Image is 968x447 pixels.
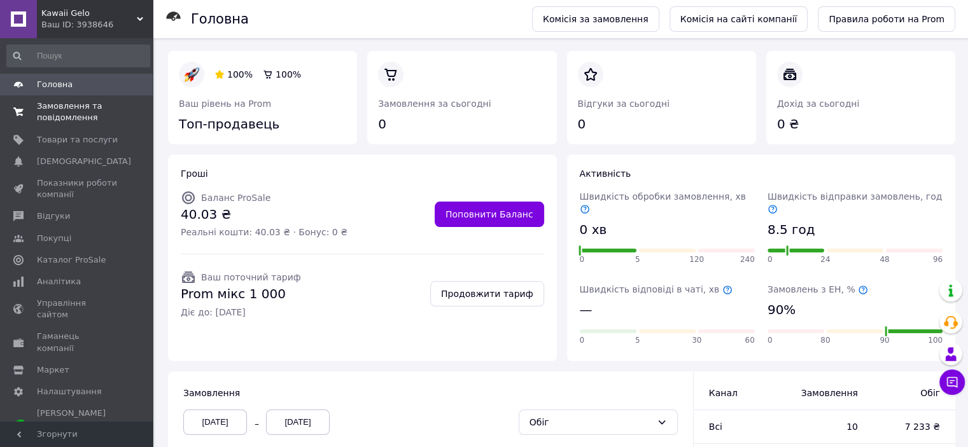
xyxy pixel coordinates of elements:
span: [DEMOGRAPHIC_DATA] [37,156,131,167]
span: Активність [580,168,631,179]
span: Управління сайтом [37,298,118,320]
span: Prom мікс 1 000 [181,285,301,303]
span: 120 [689,254,704,265]
span: Відгуки [37,210,70,222]
span: Гаманець компанії [37,331,118,354]
span: Обіг [883,387,940,399]
h1: Головна [191,11,249,27]
span: 90 [880,335,889,346]
span: 7 233 ₴ [883,420,940,433]
span: 100% [227,69,253,79]
div: Ваш ID: 3938646 [41,19,153,31]
span: Діє до: [DATE] [181,306,301,319]
div: [DATE] [183,409,247,435]
span: Швидкість обробки замовлення, хв [580,191,746,214]
button: Чат з покупцем [939,369,965,395]
span: Аналітика [37,276,81,287]
span: 0 хв [580,221,607,239]
span: Замовлення [796,387,858,399]
a: Правила роботи на Prom [818,6,955,32]
span: 5 [635,335,640,346]
span: [PERSON_NAME] та рахунки [37,408,118,443]
span: 0 [580,335,585,346]
span: Замовлення та повідомлення [37,100,118,123]
span: Замовлення [183,388,240,398]
span: Гроші [181,168,208,179]
span: 100% [276,69,301,79]
span: Налаштування [37,386,102,397]
span: Kawaii Gelo [41,8,137,19]
span: Маркет [37,364,69,376]
span: Реальні кошти: 40.03 ₴ · Бонус: 0 ₴ [181,226,347,238]
span: 5 [635,254,640,265]
span: 0 [580,254,585,265]
a: Продовжити тариф [430,281,544,306]
span: Показники роботи компанії [37,177,118,200]
a: Комісія за замовлення [532,6,659,32]
span: 40.03 ₴ [181,205,347,224]
span: — [580,301,593,319]
a: Поповнити Баланс [435,202,544,227]
span: 30 [692,335,701,346]
span: Канал [709,388,738,398]
span: Замовлень з ЕН, % [768,284,868,294]
span: 96 [933,254,943,265]
span: 10 [796,420,858,433]
span: Всi [709,422,722,432]
span: Покупці [37,233,71,244]
div: Обіг [530,415,652,429]
span: 90% [768,301,796,319]
span: 0 [768,335,773,346]
span: 0 [768,254,773,265]
span: Швидкість відповіді в чаті, хв [580,284,733,294]
span: 60 [745,335,754,346]
span: 48 [880,254,889,265]
span: Швидкість відправки замовлень, год [768,191,942,214]
div: [DATE] [266,409,330,435]
span: Товари та послуги [37,134,118,146]
span: 100 [928,335,943,346]
span: Ваш поточний тариф [201,272,301,282]
span: Головна [37,79,73,90]
span: Баланс ProSale [201,193,270,203]
span: 8.5 год [768,221,815,239]
span: 80 [820,335,830,346]
span: Каталог ProSale [37,254,106,266]
span: 24 [820,254,830,265]
span: 240 [740,254,755,265]
input: Пошук [6,45,150,67]
a: Комісія на сайті компанії [670,6,808,32]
